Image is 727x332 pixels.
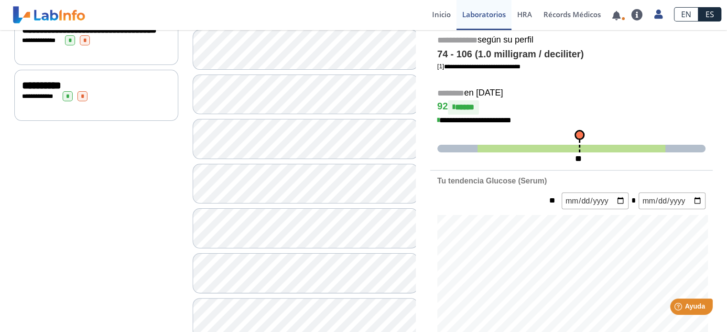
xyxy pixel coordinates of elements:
[437,177,547,185] b: Tu tendencia Glucose (Serum)
[437,88,705,99] h5: en [DATE]
[437,49,705,60] h4: 74 - 106 (1.0 milligram / deciliter)
[674,7,698,21] a: EN
[562,193,629,209] input: mm/dd/yyyy
[698,7,721,21] a: ES
[639,193,705,209] input: mm/dd/yyyy
[517,10,532,19] span: HRA
[437,100,705,115] h4: 92
[437,35,705,46] h5: según su perfil
[437,63,521,70] a: [1]
[642,295,716,321] iframe: Help widget launcher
